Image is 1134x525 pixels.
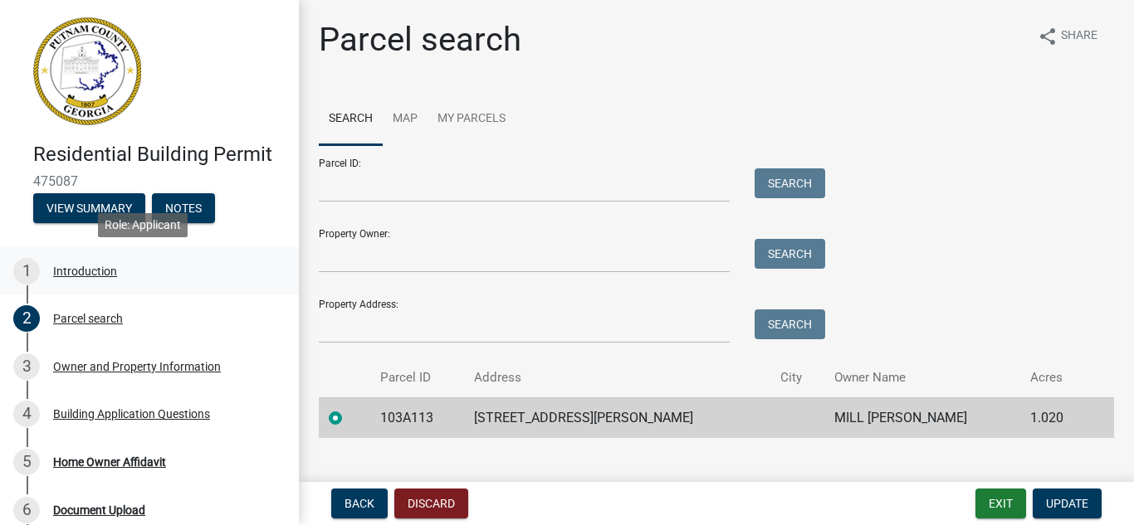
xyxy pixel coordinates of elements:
[33,17,141,125] img: Putnam County, Georgia
[1046,497,1088,510] span: Update
[319,20,521,60] h1: Parcel search
[53,456,166,468] div: Home Owner Affidavit
[755,168,825,198] button: Search
[13,401,40,427] div: 4
[370,358,464,397] th: Parcel ID
[98,213,188,237] div: Role: Applicant
[33,173,266,189] span: 475087
[1061,27,1097,46] span: Share
[13,305,40,332] div: 2
[464,358,771,397] th: Address
[824,397,1020,438] td: MILL [PERSON_NAME]
[464,397,771,438] td: [STREET_ADDRESS][PERSON_NAME]
[755,309,825,339] button: Search
[770,358,824,397] th: City
[13,258,40,284] div: 1
[1020,358,1088,397] th: Acres
[33,143,286,167] h4: Residential Building Permit
[370,397,464,438] td: 103A113
[152,202,215,216] wm-modal-confirm: Notes
[428,93,516,146] a: My Parcels
[33,202,145,216] wm-modal-confirm: Summary
[13,497,40,523] div: 6
[824,358,1020,397] th: Owner Name
[975,489,1026,518] button: Exit
[13,353,40,380] div: 3
[1033,489,1102,518] button: Update
[13,449,40,475] div: 5
[1038,27,1058,46] i: share
[53,408,210,420] div: Building Application Questions
[345,497,374,510] span: Back
[53,504,145,516] div: Document Upload
[394,489,468,518] button: Discard
[1024,20,1111,52] button: shareShare
[319,93,383,146] a: Search
[755,239,825,269] button: Search
[33,193,145,223] button: View Summary
[53,265,117,277] div: Introduction
[152,193,215,223] button: Notes
[1020,397,1088,438] td: 1.020
[383,93,428,146] a: Map
[53,313,123,324] div: Parcel search
[53,361,221,372] div: Owner and Property Information
[331,489,388,518] button: Back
